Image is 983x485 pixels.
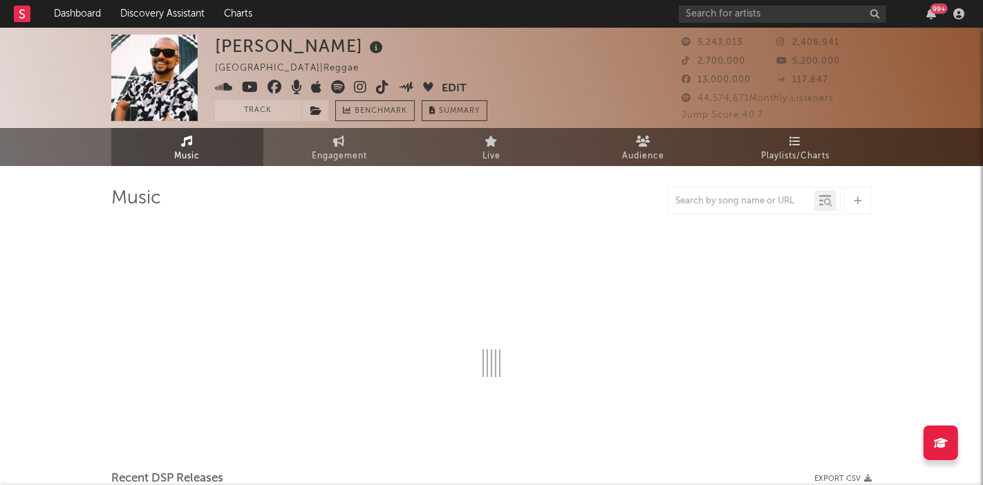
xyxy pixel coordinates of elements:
[442,80,467,98] button: Edit
[668,196,814,207] input: Search by song name or URL
[422,100,487,121] button: Summary
[720,128,872,166] a: Playlists/Charts
[679,6,886,23] input: Search for artists
[175,148,200,165] span: Music
[682,94,834,103] span: 44,574,671 Monthly Listeners
[777,75,829,84] span: 117,847
[762,148,830,165] span: Playlists/Charts
[930,3,948,14] div: 99 +
[682,75,751,84] span: 13,000,000
[682,38,742,47] span: 5,243,013
[814,475,872,483] button: Export CSV
[777,38,840,47] span: 2,408,941
[623,148,665,165] span: Audience
[312,148,367,165] span: Engagement
[483,148,500,165] span: Live
[111,128,263,166] a: Music
[926,8,936,19] button: 99+
[777,57,841,66] span: 5,200,000
[215,60,375,77] div: [GEOGRAPHIC_DATA] | Reggae
[415,128,568,166] a: Live
[355,103,407,120] span: Benchmark
[682,111,763,120] span: Jump Score: 40.7
[335,100,415,121] a: Benchmark
[439,107,480,115] span: Summary
[215,35,386,57] div: [PERSON_NAME]
[215,100,301,121] button: Track
[263,128,415,166] a: Engagement
[682,57,745,66] span: 2,700,000
[568,128,720,166] a: Audience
